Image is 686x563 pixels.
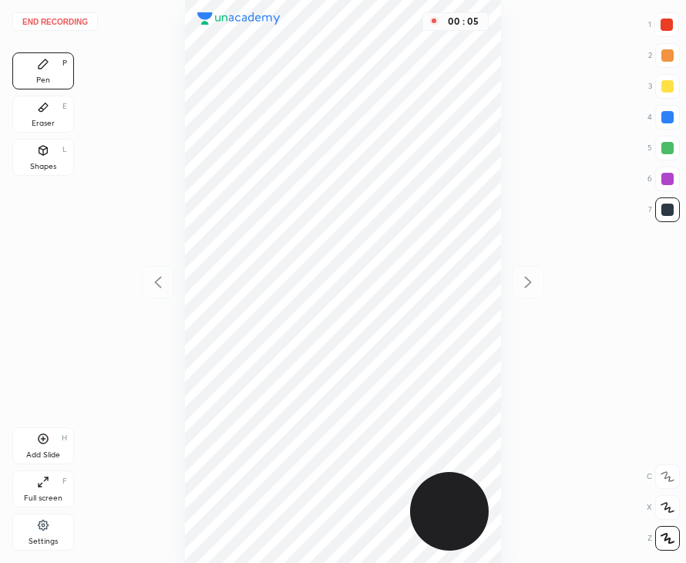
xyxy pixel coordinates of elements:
[647,105,680,130] div: 4
[62,59,67,67] div: P
[648,197,680,222] div: 7
[62,477,67,485] div: F
[12,12,98,31] button: End recording
[648,74,680,99] div: 3
[62,103,67,110] div: E
[36,76,50,84] div: Pen
[197,12,281,25] img: logo.38c385cc.svg
[29,538,58,545] div: Settings
[647,464,680,489] div: C
[62,434,67,442] div: H
[32,120,55,127] div: Eraser
[445,16,482,27] div: 00 : 05
[647,167,680,191] div: 6
[647,526,680,551] div: Z
[62,146,67,153] div: L
[648,43,680,68] div: 2
[24,494,62,502] div: Full screen
[648,12,679,37] div: 1
[26,451,60,459] div: Add Slide
[647,136,680,160] div: 5
[647,495,680,520] div: X
[30,163,56,170] div: Shapes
